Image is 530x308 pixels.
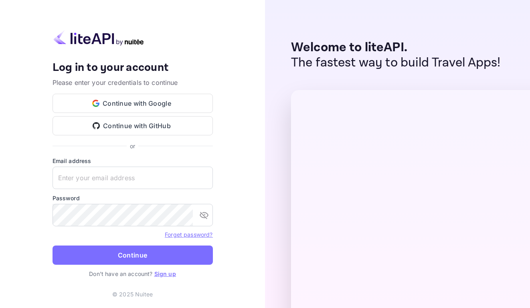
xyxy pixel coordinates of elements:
p: Don't have an account? [53,270,213,278]
button: toggle password visibility [196,207,212,223]
input: Enter your email address [53,167,213,189]
p: © 2025 Nuitee [112,290,153,298]
a: Sign up [154,270,176,277]
button: Continue [53,246,213,265]
img: liteapi [53,30,145,46]
label: Password [53,194,213,202]
h4: Log in to your account [53,61,213,75]
label: Email address [53,157,213,165]
p: The fastest way to build Travel Apps! [291,55,501,70]
a: Forget password? [165,231,212,238]
button: Continue with GitHub [53,116,213,135]
p: Please enter your credentials to continue [53,78,213,87]
a: Forget password? [165,230,212,238]
p: or [130,142,135,150]
p: Welcome to liteAPI. [291,40,501,55]
button: Continue with Google [53,94,213,113]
